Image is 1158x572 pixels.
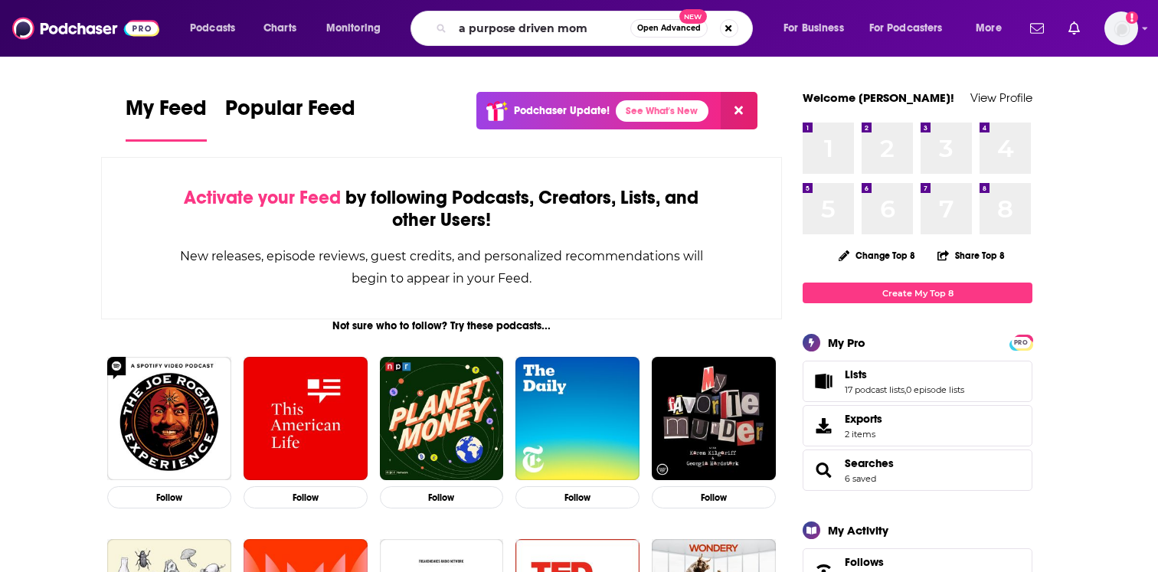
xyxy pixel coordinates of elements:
[178,187,705,231] div: by following Podcasts, Creators, Lists, and other Users!
[808,371,839,392] a: Lists
[906,384,964,395] a: 0 episode lists
[1104,11,1138,45] span: Logged in as EllaRoseMurphy
[263,18,296,39] span: Charts
[178,245,705,289] div: New releases, episode reviews, guest credits, and personalized recommendations will begin to appe...
[179,16,255,41] button: open menu
[845,456,894,470] a: Searches
[970,90,1032,105] a: View Profile
[1126,11,1138,24] svg: Email not verified
[845,473,876,484] a: 6 saved
[773,16,863,41] button: open menu
[225,95,355,142] a: Popular Feed
[803,361,1032,402] span: Lists
[126,95,207,142] a: My Feed
[380,486,504,508] button: Follow
[1012,337,1030,348] span: PRO
[1104,11,1138,45] img: User Profile
[652,486,776,508] button: Follow
[679,9,707,24] span: New
[803,405,1032,446] a: Exports
[225,95,355,130] span: Popular Feed
[1012,336,1030,348] a: PRO
[12,14,159,43] img: Podchaser - Follow, Share and Rate Podcasts
[1024,15,1050,41] a: Show notifications dropdown
[107,486,231,508] button: Follow
[514,104,610,117] p: Podchaser Update!
[244,486,368,508] button: Follow
[244,357,368,481] img: This American Life
[965,16,1021,41] button: open menu
[515,357,640,481] img: The Daily
[845,368,867,381] span: Lists
[976,18,1002,39] span: More
[937,240,1006,270] button: Share Top 8
[616,100,708,122] a: See What's New
[515,486,640,508] button: Follow
[845,555,986,569] a: Follows
[859,16,965,41] button: open menu
[126,95,207,130] span: My Feed
[425,11,767,46] div: Search podcasts, credits, & more...
[1062,15,1086,41] a: Show notifications dropdown
[808,415,839,436] span: Exports
[803,449,1032,491] span: Searches
[184,186,341,209] span: Activate your Feed
[828,523,888,538] div: My Activity
[829,246,924,265] button: Change Top 8
[101,319,782,332] div: Not sure who to follow? Try these podcasts...
[316,16,401,41] button: open menu
[845,368,964,381] a: Lists
[326,18,381,39] span: Monitoring
[845,412,882,426] span: Exports
[254,16,306,41] a: Charts
[803,90,954,105] a: Welcome [PERSON_NAME]!
[845,555,884,569] span: Follows
[637,25,701,32] span: Open Advanced
[190,18,235,39] span: Podcasts
[380,357,504,481] img: Planet Money
[904,384,906,395] span: ,
[107,357,231,481] img: The Joe Rogan Experience
[808,459,839,481] a: Searches
[652,357,776,481] img: My Favorite Murder with Karen Kilgariff and Georgia Hardstark
[869,18,943,39] span: For Podcasters
[845,384,904,395] a: 17 podcast lists
[630,19,708,38] button: Open AdvancedNew
[783,18,844,39] span: For Business
[828,335,865,350] div: My Pro
[845,429,882,440] span: 2 items
[453,16,630,41] input: Search podcasts, credits, & more...
[1104,11,1138,45] button: Show profile menu
[803,283,1032,303] a: Create My Top 8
